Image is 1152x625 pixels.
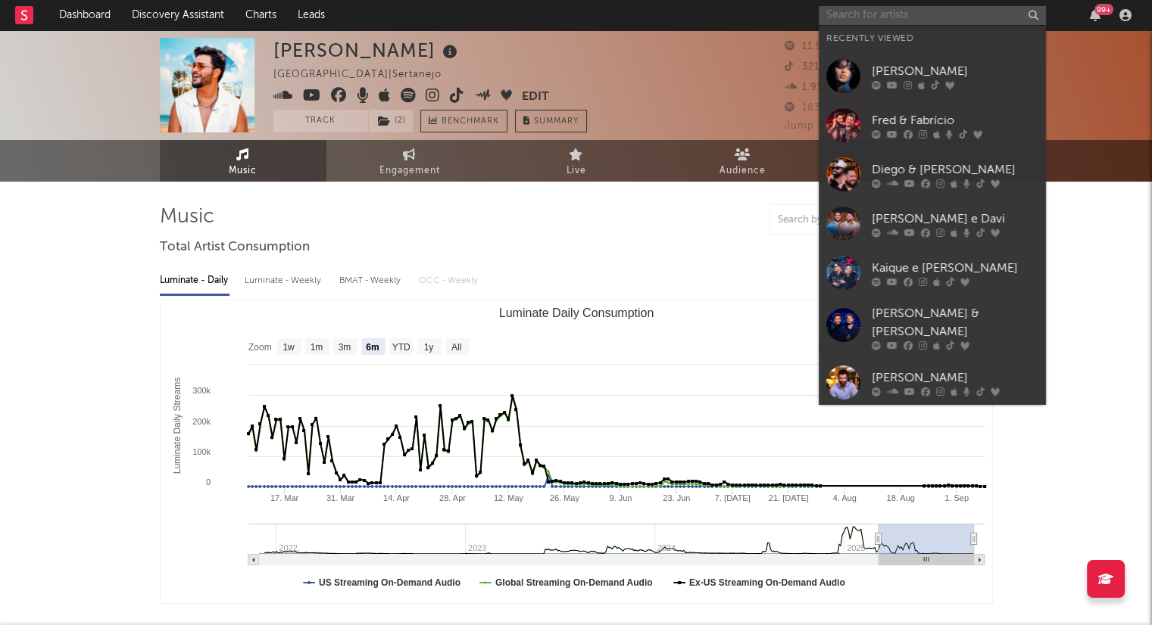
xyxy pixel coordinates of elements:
a: Kaique e [PERSON_NAME] [819,248,1046,297]
text: 200k [192,417,211,426]
span: Summary [534,117,579,126]
text: 6m [366,342,379,353]
a: [PERSON_NAME] & [PERSON_NAME] [819,297,1046,358]
div: [PERSON_NAME] [872,62,1038,80]
div: [PERSON_NAME] & [PERSON_NAME] [872,305,1038,341]
span: 11.900 [785,42,836,51]
span: ( 2 ) [368,110,414,132]
svg: Luminate Daily Consumption [161,300,992,603]
a: [PERSON_NAME] e Davi [819,199,1046,248]
div: [PERSON_NAME] [273,38,461,63]
text: 23. Jun [663,493,690,502]
span: 1.950 [785,82,830,92]
text: 3m [338,342,351,353]
text: YTD [392,342,410,353]
div: Diego & [PERSON_NAME] [872,160,1038,179]
text: 1w [283,342,295,353]
text: 1y [423,342,433,353]
span: Engagement [379,162,440,180]
span: Total Artist Consumption [160,238,310,257]
text: 300k [192,386,211,395]
input: Search by song name or URL [770,214,930,226]
button: 99+ [1090,9,1100,21]
span: Live [567,162,586,180]
button: Summary [515,110,587,132]
div: Fred & Fabrício [872,111,1038,129]
text: 1. Sep [944,493,969,502]
text: 7. [DATE] [714,493,750,502]
text: US Streaming On-Demand Audio [319,577,460,588]
text: 17. Mar [270,493,298,502]
span: Audience [720,162,766,180]
div: Kaique e [PERSON_NAME] [872,259,1038,277]
text: Global Streaming On-Demand Audio [495,577,652,588]
button: (2) [369,110,413,132]
text: 1m [310,342,323,353]
div: [PERSON_NAME] [872,368,1038,387]
div: Recently Viewed [826,30,1038,48]
text: Luminate Daily Consumption [498,306,654,319]
div: [GEOGRAPHIC_DATA] | Sertanejo [273,66,459,84]
div: Luminate - Daily [160,268,229,294]
input: Search for artists [819,6,1046,25]
text: Ex-US Streaming On-Demand Audio [688,577,844,588]
a: Live [493,140,660,182]
text: All [451,342,460,353]
text: 26. May [549,493,579,502]
text: 21. [DATE] [768,493,808,502]
a: [PERSON_NAME] [819,358,1046,407]
button: Edit [522,88,549,107]
text: 18. Aug [886,493,914,502]
a: Music [160,140,326,182]
a: Benchmark [420,110,507,132]
div: BMAT - Weekly [339,268,404,294]
div: 99 + [1094,4,1113,15]
text: 14. Apr [383,493,410,502]
button: Track [273,110,368,132]
text: 9. Jun [609,493,632,502]
text: [DATE] [818,341,847,352]
text: 28. Apr [439,493,465,502]
a: Fred & Fabrício [819,101,1046,150]
span: 321.500 [785,62,842,72]
span: Music [229,162,257,180]
span: 183.918 Monthly Listeners [785,103,935,113]
text: 100k [192,447,211,456]
a: Engagement [326,140,493,182]
a: Audience [660,140,826,182]
text: Zoom [248,342,272,353]
text: 12. May [493,493,523,502]
div: Luminate - Weekly [245,268,324,294]
a: Diego & [PERSON_NAME] [819,150,1046,199]
div: [PERSON_NAME] e Davi [872,210,1038,228]
text: 0 [205,477,210,487]
text: 31. Mar [326,493,354,502]
span: Benchmark [442,113,499,131]
text: 4. Aug [832,493,856,502]
text: Luminate Daily Streams [171,378,182,474]
span: Jump Score: 80.9 [785,121,875,131]
a: [PERSON_NAME] [819,51,1046,101]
